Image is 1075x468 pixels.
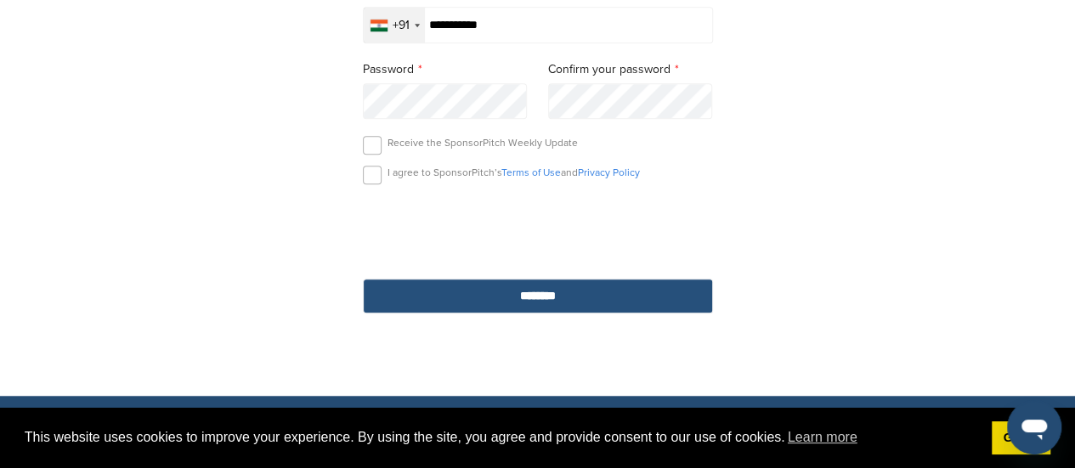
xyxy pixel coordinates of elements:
[393,20,410,31] div: +91
[25,425,978,450] span: This website uses cookies to improve your experience. By using the site, you agree and provide co...
[441,204,635,254] iframe: reCAPTCHA
[785,425,860,450] a: learn more about cookies
[548,60,713,79] label: Confirm your password
[992,421,1050,455] a: dismiss cookie message
[364,8,425,42] div: Selected country
[578,166,640,178] a: Privacy Policy
[388,166,640,179] p: I agree to SponsorPitch’s and
[363,60,528,79] label: Password
[501,166,561,178] a: Terms of Use
[388,136,578,149] p: Receive the SponsorPitch Weekly Update
[1007,400,1061,454] iframe: Button to launch messaging window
